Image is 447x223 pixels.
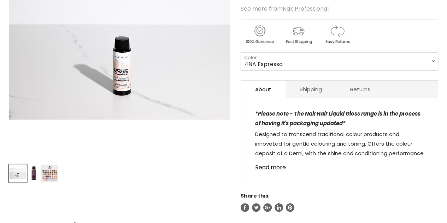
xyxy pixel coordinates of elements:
[336,81,384,98] a: Returns
[41,165,58,182] img: Nak Hair Liquid Gloss Colour
[280,24,317,45] img: shipping.gif
[255,160,424,171] a: Read more
[10,168,26,179] img: Nak Hair Liquid Gloss Colour
[318,24,356,45] img: returns.gif
[241,192,270,199] span: Share this:
[241,193,438,212] aside: Share this:
[29,164,39,182] button: Nak Hair Liquid Gloss Colour
[286,81,336,98] a: Shipping
[241,24,278,45] img: genuine.gif
[8,162,231,182] div: Product thumbnails
[9,164,27,182] button: Nak Hair Liquid Gloss Colour
[255,129,424,169] p: Designed to transcend traditional colour products and innovated for gentle colouring and toning. ...
[30,165,38,182] img: Nak Hair Liquid Gloss Colour
[241,81,286,98] a: About
[283,5,329,13] a: Nak Professional
[41,164,59,182] button: Nak Hair Liquid Gloss Colour
[241,5,329,13] span: See more from
[255,110,420,127] em: *Please note - The Nak Hair Liquid Gloss range is in the process of having it's packaging updated*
